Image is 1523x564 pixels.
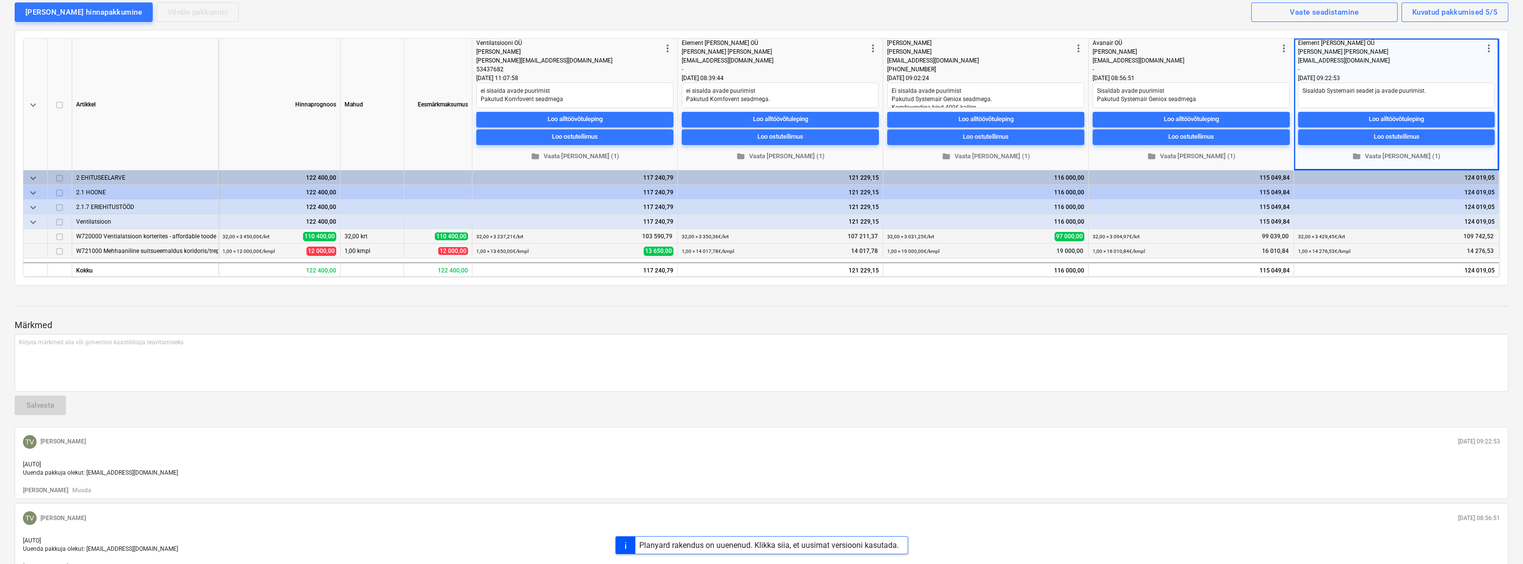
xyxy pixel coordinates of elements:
div: Loo ostutellimus [552,131,598,143]
iframe: Chat Widget [1474,517,1523,564]
span: TV [25,438,34,446]
div: Tanel Villmäe [23,435,37,449]
div: Kokku [72,262,219,277]
div: 121 229,15 [678,262,883,277]
div: W720000 Ventialatsioon korterites - affordable toode (majapõhine) [76,229,214,243]
div: 124 019,05 [1298,200,1495,214]
small: 32,00 × 3 031,25€ / krt [887,234,934,239]
p: [DATE] 09:22:53 [1458,438,1500,446]
small: 32,00 × 3 429,45€ / krt [1298,234,1345,239]
small: 1,00 × 14 276,53€ / kmpl [1298,249,1350,254]
div: 2.1.7 ERIEHITUSTÖÖD [76,200,214,214]
small: 32,00 × 3 350,36€ / krt [682,234,729,239]
div: Ventilatsioon [76,214,214,229]
div: [PERSON_NAME] [1093,47,1278,56]
div: Hinnaprognoos [219,39,341,170]
span: [EMAIL_ADDRESS][DOMAIN_NAME] [1093,57,1184,64]
div: 117 240,79 [476,200,673,214]
div: 115 049,84 [1093,170,1290,185]
div: 2 EHITUSEELARVE [76,170,214,185]
button: Loo ostutellimus [1093,129,1290,145]
span: more_vert [1483,42,1495,54]
p: Muuda [72,486,91,495]
span: 110 400,00 [435,232,468,240]
div: 116 000,00 [887,185,1084,200]
textarea: Sisaldab Systemairi seadet ja avade puurimist. [1298,83,1495,108]
span: keyboard_arrow_down [27,172,39,184]
span: 16 010,84 [1261,247,1290,255]
span: [PERSON_NAME][EMAIL_ADDRESS][DOMAIN_NAME] [476,57,612,64]
div: Planyard rakendus on uuenenud. Klikka siia, et uusimat versiooni kasutada. [639,541,899,550]
div: [PERSON_NAME] hinnapakkumine [25,6,142,19]
div: 124 019,05 [1298,214,1495,229]
span: 19 000,00 [1056,247,1084,255]
div: 124 019,05 [1298,185,1495,200]
p: [DATE] 08:56:51 [1458,514,1500,522]
button: Loo alltöövõtuleping [682,112,879,127]
span: more_vert [1278,42,1290,54]
span: Vaata [PERSON_NAME] (1) [480,151,670,162]
div: [PERSON_NAME] [887,47,1073,56]
small: 32,00 × 3 450,00€ / krt [223,234,269,239]
div: 116 000,00 [887,214,1084,229]
div: 121 229,15 [682,214,879,229]
div: - [1093,65,1278,74]
div: 122 400,00 [223,170,336,185]
span: 12 000,00 [438,247,468,255]
div: Vestlusvidin [1474,517,1523,564]
div: Element [PERSON_NAME] OÜ [682,39,867,47]
div: [DATE] 09:22:53 [1298,74,1495,83]
button: Vaata [PERSON_NAME] (1) [1093,149,1290,164]
button: [PERSON_NAME] hinnapakkumine [15,2,153,22]
div: Eesmärkmaksumus [404,39,472,170]
span: [AUTO] Uuenda pakkuja olekut: [EMAIL_ADDRESS][DOMAIN_NAME] [23,461,178,476]
div: Ventilatsiooni OÜ [476,39,662,47]
span: Vaata [PERSON_NAME] (1) [891,151,1080,162]
div: Loo ostutellimus [1374,131,1420,143]
div: 115 049,84 [1089,262,1294,277]
div: 116 000,00 [887,200,1084,214]
span: folder [531,152,540,161]
span: TV [25,514,34,522]
div: 115 049,84 [1093,200,1290,214]
div: Loo ostutellimus [757,131,803,143]
div: 122 400,00 [223,200,336,214]
div: Tanel Villmäe [23,511,37,525]
div: Loo alltöövõtuleping [1369,114,1424,125]
div: 117 240,79 [472,262,678,277]
div: W721000 Mehhaaniline suitsueemaldus koridoris/trepikojas (kõik korrused) [76,244,214,258]
div: Element [PERSON_NAME] OÜ [1298,39,1483,47]
div: Avanair OÜ [1093,39,1278,47]
div: Loo alltöövõtuleping [753,114,808,125]
div: [PERSON_NAME] [887,39,1073,47]
span: folder [736,152,745,161]
span: 99 039,00 [1261,232,1290,241]
textarea: ei sisalda avade puurimist Pakutud Komfovent seadmega [476,83,673,108]
button: [PERSON_NAME] [23,486,68,495]
span: [EMAIL_ADDRESS][DOMAIN_NAME] [682,57,773,64]
span: 14 017,78 [850,247,879,255]
div: [DATE] 08:56:51 [1093,74,1290,83]
span: keyboard_arrow_down [27,202,39,213]
div: - [1298,65,1483,74]
textarea: Ei sisalda avade puurimist Pakutud Systemair Geniox seadmega. Komfovendiga hind 400€ kallim. [887,83,1084,108]
div: Loo alltöövõtuleping [548,114,603,125]
div: Kuvatud pakkumised 5/5 [1412,6,1498,19]
div: Loo ostutellimus [1168,131,1214,143]
button: Vaata [PERSON_NAME] (1) [682,149,879,164]
div: Loo alltöövõtuleping [1164,114,1219,125]
div: [DATE] 08:39:44 [682,74,879,83]
div: 121 229,15 [682,185,879,200]
div: 115 049,84 [1093,214,1290,229]
button: Kuvatud pakkumised 5/5 [1401,2,1508,22]
button: Loo alltöövõtuleping [1298,112,1495,127]
span: 97 000,00 [1055,232,1084,241]
small: 1,00 × 14 017,78€ / kmpl [682,249,734,254]
p: [PERSON_NAME] [41,438,86,446]
div: 116 000,00 [883,262,1089,277]
span: folder [1147,152,1156,161]
div: Artikkel [72,39,219,170]
span: [EMAIL_ADDRESS][DOMAIN_NAME] [1298,57,1390,64]
div: 1,00 kmpl [341,244,404,258]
